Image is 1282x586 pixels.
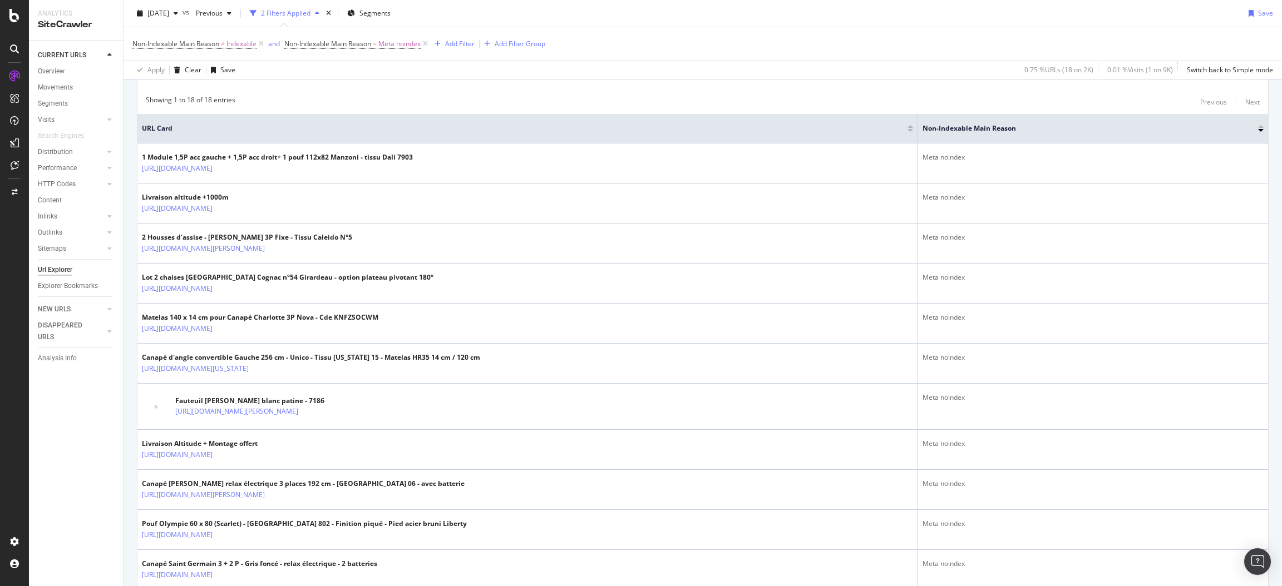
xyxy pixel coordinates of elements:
[38,280,115,292] a: Explorer Bookmarks
[373,39,377,48] span: =
[38,243,104,255] a: Sitemaps
[147,65,165,75] div: Apply
[38,304,104,315] a: NEW URLS
[142,559,377,569] div: Canapé Saint Germain 3 + 2 P - Gris foncé - relax électrique - 2 batteries
[923,559,1264,569] div: Meta noindex
[378,36,421,52] span: Meta noindex
[38,146,73,158] div: Distribution
[495,39,545,48] div: Add Filter Group
[191,8,223,18] span: Previous
[923,123,1241,133] span: Non-Indexable Main Reason
[480,37,545,51] button: Add Filter Group
[38,66,65,77] div: Overview
[268,38,280,49] button: and
[923,352,1264,362] div: Meta noindex
[142,163,213,174] a: [URL][DOMAIN_NAME]
[1187,65,1273,75] div: Switch back to Simple mode
[142,363,249,374] a: [URL][DOMAIN_NAME][US_STATE]
[142,489,265,500] a: [URL][DOMAIN_NAME][PERSON_NAME]
[142,272,433,282] div: Lot 2 chaises [GEOGRAPHIC_DATA] Cognac n°54 Girardeau - option plateau pivotant 180°
[343,4,395,22] button: Segments
[324,8,333,19] div: times
[191,4,236,22] button: Previous
[923,192,1264,202] div: Meta noindex
[38,130,95,142] a: Search Engines
[923,152,1264,162] div: Meta noindex
[445,39,475,48] div: Add Filter
[183,7,191,17] span: vs
[38,320,104,343] a: DISAPPEARED URLS
[226,36,257,52] span: Indexable
[220,65,235,75] div: Save
[170,61,201,79] button: Clear
[38,211,57,222] div: Inlinks
[142,569,213,580] a: [URL][DOMAIN_NAME]
[38,352,77,364] div: Analysis Info
[38,114,104,126] a: Visits
[284,39,371,48] span: Non-Indexable Main Reason
[38,49,104,61] a: CURRENT URLS
[1107,65,1173,75] div: 0.01 % Visits ( 1 on 9K )
[923,519,1264,529] div: Meta noindex
[38,195,62,206] div: Content
[1244,548,1271,575] div: Open Intercom Messenger
[430,37,475,51] button: Add Filter
[38,9,114,18] div: Analytics
[175,406,298,417] a: [URL][DOMAIN_NAME][PERSON_NAME]
[146,95,235,108] div: Showing 1 to 18 of 18 entries
[38,280,98,292] div: Explorer Bookmarks
[142,123,905,133] span: URL Card
[142,283,213,294] a: [URL][DOMAIN_NAME]
[38,211,104,222] a: Inlinks
[38,320,94,343] div: DISAPPEARED URLS
[38,178,76,190] div: HTTP Codes
[142,479,465,489] div: Canapé [PERSON_NAME] relax électrique 3 places 192 cm - [GEOGRAPHIC_DATA] 06 - avec batterie
[185,65,201,75] div: Clear
[38,98,68,110] div: Segments
[142,312,378,322] div: Matelas 140 x 14 cm pour Canapé Charlotte 3P Nova - Cde KNFZSOCWM
[38,49,86,61] div: CURRENT URLS
[38,98,115,110] a: Segments
[38,304,71,315] div: NEW URLS
[1024,65,1093,75] div: 0.75 % URLs ( 18 on 2K )
[142,192,249,202] div: Livraison altitude +1000m
[142,519,467,529] div: Pouf Olympie 60 x 80 (Scarlet) - [GEOGRAPHIC_DATA] 802 - Finition piqué - Pied acier bruni Liberty
[221,39,225,48] span: ≠
[38,264,72,276] div: Url Explorer
[261,8,310,18] div: 2 Filters Applied
[38,227,62,239] div: Outlinks
[142,439,258,449] div: Livraison Altitude + Montage offert
[38,130,84,142] div: Search Engines
[38,82,73,93] div: Movements
[142,203,213,214] a: [URL][DOMAIN_NAME]
[1182,61,1273,79] button: Switch back to Simple mode
[38,146,104,158] a: Distribution
[38,352,115,364] a: Analysis Info
[268,39,280,48] div: and
[142,243,265,254] a: [URL][DOMAIN_NAME][PERSON_NAME]
[38,162,77,174] div: Performance
[38,114,55,126] div: Visits
[142,323,213,334] a: [URL][DOMAIN_NAME]
[132,61,165,79] button: Apply
[142,449,213,460] a: [URL][DOMAIN_NAME]
[38,18,114,31] div: SiteCrawler
[38,66,115,77] a: Overview
[142,399,170,414] img: main image
[142,352,480,362] div: Canapé d'angle convertible Gauche 256 cm - Unico - Tissu [US_STATE] 15 - Matelas HR35 14 cm / 120 cm
[147,8,169,18] span: 2025 Sep. 10th
[923,479,1264,489] div: Meta noindex
[38,178,104,190] a: HTTP Codes
[206,61,235,79] button: Save
[38,82,115,93] a: Movements
[142,232,352,242] div: 2 Housses d'assise - [PERSON_NAME] 3P Fixe - Tissu Caleido N°5
[38,162,104,174] a: Performance
[1200,95,1227,108] button: Previous
[38,227,104,239] a: Outlinks
[923,232,1264,242] div: Meta noindex
[923,393,1264,403] div: Meta noindex
[38,195,115,206] a: Content
[1244,4,1273,22] button: Save
[923,272,1264,282] div: Meta noindex
[132,39,219,48] span: Non-Indexable Main Reason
